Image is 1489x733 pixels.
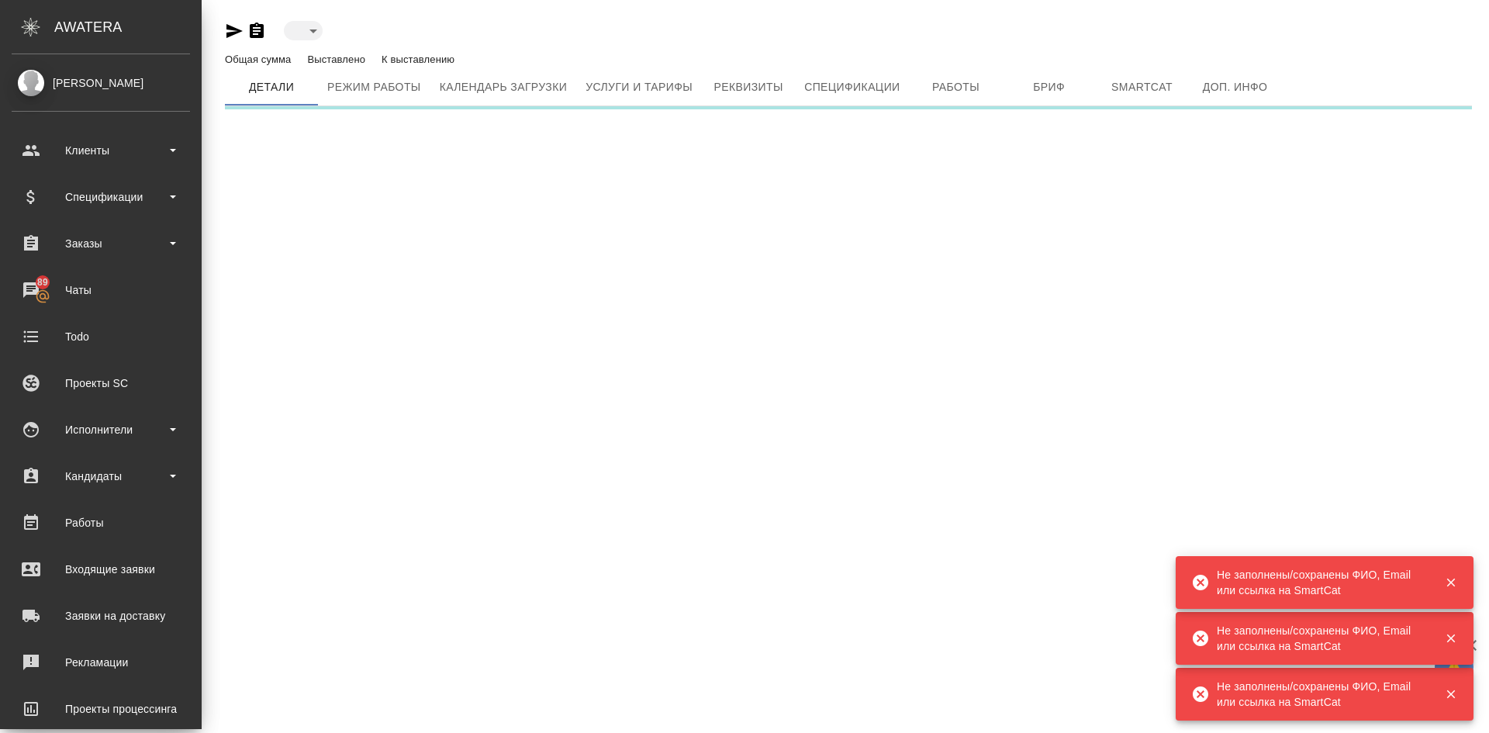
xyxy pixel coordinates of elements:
button: Скопировать ссылку для ЯМессенджера [225,22,244,40]
a: 89Чаты [4,271,198,309]
div: Todo [12,325,190,348]
div: Спецификации [12,185,190,209]
div: Кандидаты [12,465,190,488]
span: Smartcat [1105,78,1180,97]
button: Закрыть [1435,687,1467,701]
div: [PERSON_NAME] [12,74,190,92]
a: Входящие заявки [4,550,198,589]
div: Проекты SC [12,372,190,395]
div: Рекламации [12,651,190,674]
div: Чаты [12,278,190,302]
span: Бриф [1012,78,1087,97]
a: Работы [4,503,198,542]
div: Не заполнены/сохранены ФИО, Email или ссылка на SmartCat [1217,679,1422,710]
div: Не заполнены/сохранены ФИО, Email или ссылка на SmartCat [1217,567,1422,598]
span: Доп. инфо [1198,78,1273,97]
div: Заказы [12,232,190,255]
span: Услуги и тарифы [586,78,693,97]
span: Спецификации [804,78,900,97]
span: 89 [28,275,57,290]
span: Режим работы [327,78,421,97]
div: Клиенты [12,139,190,162]
span: Календарь загрузки [440,78,568,97]
a: Todo [4,317,198,356]
span: Детали [234,78,309,97]
div: Исполнители [12,418,190,441]
button: Закрыть [1435,631,1467,645]
a: Проекты процессинга [4,690,198,728]
span: Работы [919,78,993,97]
a: Рекламации [4,643,198,682]
p: Выставлено [307,54,369,65]
div: Входящие заявки [12,558,190,581]
div: Проекты процессинга [12,697,190,721]
p: К выставлению [382,54,458,65]
div: Не заполнены/сохранены ФИО, Email или ссылка на SmartCat [1217,623,1422,654]
a: Проекты SC [4,364,198,403]
button: Закрыть [1435,576,1467,590]
button: Скопировать ссылку [247,22,266,40]
span: Реквизиты [711,78,786,97]
div: Работы [12,511,190,534]
p: Общая сумма [225,54,295,65]
a: Заявки на доставку [4,596,198,635]
div: AWATERA [54,12,202,43]
div: ​ [284,21,323,40]
div: Заявки на доставку [12,604,190,628]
